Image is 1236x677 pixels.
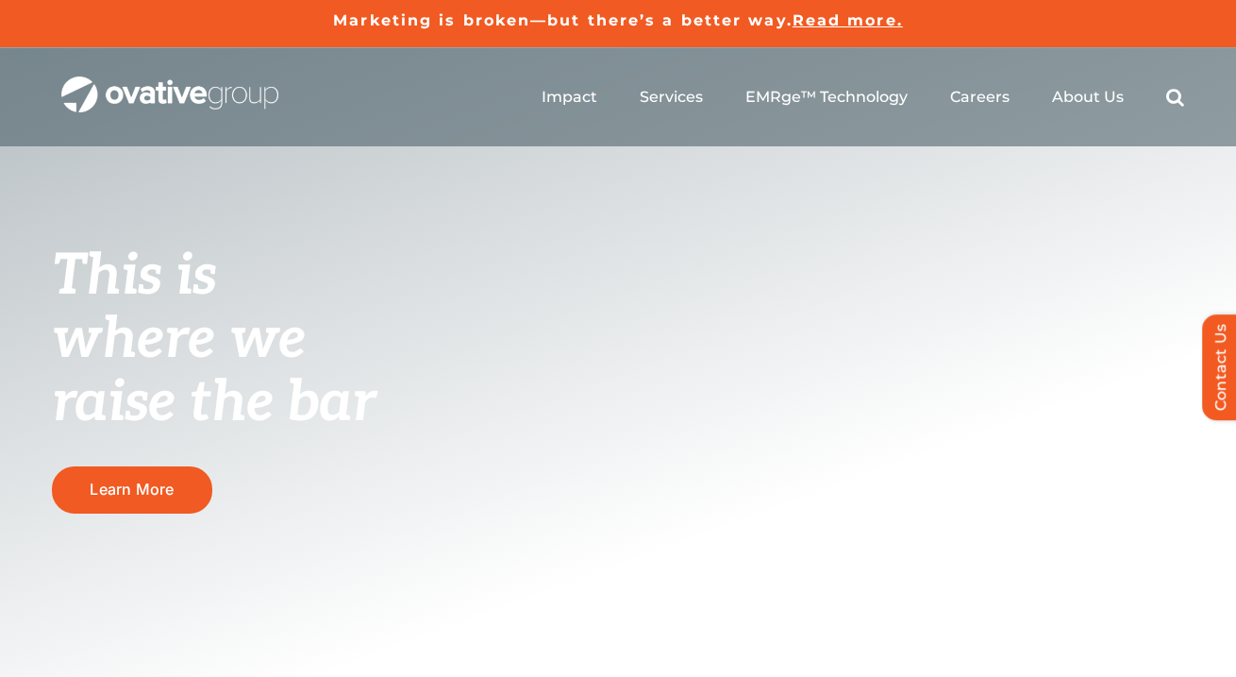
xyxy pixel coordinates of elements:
[950,88,1010,107] a: Careers
[52,306,376,437] span: where we raise the bar
[542,67,1184,127] nav: Menu
[61,75,278,93] a: OG_Full_horizontal_WHT
[640,88,703,107] a: Services
[542,88,597,107] a: Impact
[333,11,793,29] a: Marketing is broken—but there’s a better way.
[1052,88,1124,107] a: About Us
[52,243,216,311] span: This is
[745,88,908,107] a: EMRge™ Technology
[1166,88,1184,107] a: Search
[793,11,903,29] a: Read more.
[52,466,212,513] a: Learn More
[90,481,174,499] span: Learn More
